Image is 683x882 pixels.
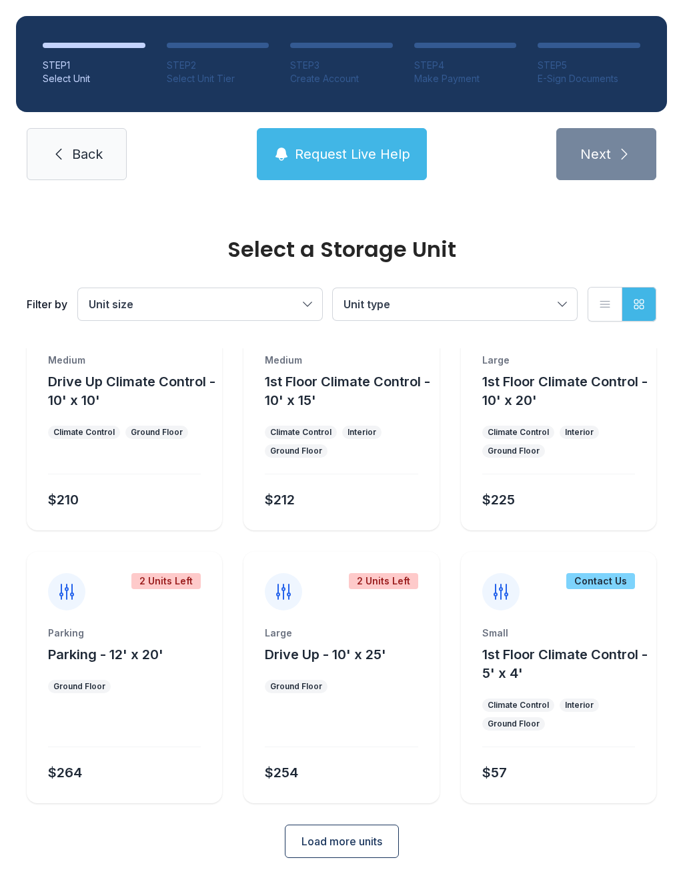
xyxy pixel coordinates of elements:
[265,374,430,408] span: 1st Floor Climate Control - 10' x 15'
[295,145,410,163] span: Request Live Help
[566,573,635,589] div: Contact Us
[53,427,115,438] div: Climate Control
[344,298,390,311] span: Unit type
[265,645,386,664] button: Drive Up - 10' x 25'
[167,72,269,85] div: Select Unit Tier
[290,59,393,72] div: STEP 3
[48,372,217,410] button: Drive Up Climate Control - 10' x 10'
[482,646,648,681] span: 1st Floor Climate Control - 5' x 4'
[48,763,82,782] div: $264
[78,288,322,320] button: Unit size
[333,288,577,320] button: Unit type
[349,573,418,589] div: 2 Units Left
[488,446,540,456] div: Ground Floor
[43,72,145,85] div: Select Unit
[89,298,133,311] span: Unit size
[265,490,295,509] div: $212
[538,59,640,72] div: STEP 5
[131,427,183,438] div: Ground Floor
[488,719,540,729] div: Ground Floor
[48,645,163,664] button: Parking - 12' x 20'
[265,354,418,367] div: Medium
[414,59,517,72] div: STEP 4
[538,72,640,85] div: E-Sign Documents
[482,626,635,640] div: Small
[482,490,515,509] div: $225
[48,646,163,663] span: Parking - 12' x 20'
[48,374,215,408] span: Drive Up Climate Control - 10' x 10'
[43,59,145,72] div: STEP 1
[482,372,651,410] button: 1st Floor Climate Control - 10' x 20'
[48,354,201,367] div: Medium
[482,645,651,683] button: 1st Floor Climate Control - 5' x 4'
[265,372,434,410] button: 1st Floor Climate Control - 10' x 15'
[482,374,648,408] span: 1st Floor Climate Control - 10' x 20'
[565,427,594,438] div: Interior
[265,626,418,640] div: Large
[265,763,298,782] div: $254
[167,59,269,72] div: STEP 2
[488,427,549,438] div: Climate Control
[301,833,382,849] span: Load more units
[290,72,393,85] div: Create Account
[580,145,611,163] span: Next
[348,427,376,438] div: Interior
[48,490,79,509] div: $210
[270,446,322,456] div: Ground Floor
[414,72,517,85] div: Make Payment
[482,354,635,367] div: Large
[265,646,386,663] span: Drive Up - 10' x 25'
[131,573,201,589] div: 2 Units Left
[53,681,105,692] div: Ground Floor
[482,763,507,782] div: $57
[27,296,67,312] div: Filter by
[270,427,331,438] div: Climate Control
[48,626,201,640] div: Parking
[488,700,549,711] div: Climate Control
[72,145,103,163] span: Back
[270,681,322,692] div: Ground Floor
[27,239,656,260] div: Select a Storage Unit
[565,700,594,711] div: Interior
